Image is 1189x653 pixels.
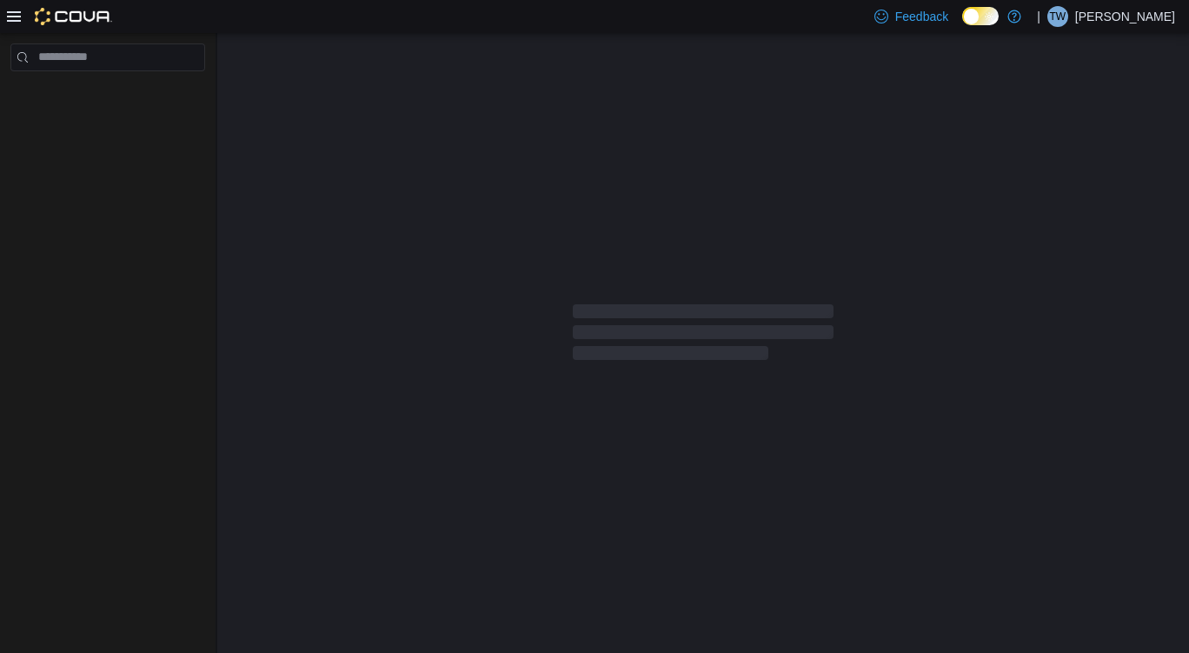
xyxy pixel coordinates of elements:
[10,75,205,117] nav: Complex example
[1047,6,1068,27] div: Taylor Wall
[895,8,948,25] span: Feedback
[1037,6,1040,27] p: |
[35,8,112,25] img: Cova
[1075,6,1175,27] p: [PERSON_NAME]
[962,25,963,26] span: Dark Mode
[573,308,834,363] span: Loading
[962,7,999,25] input: Dark Mode
[1050,6,1066,27] span: TW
